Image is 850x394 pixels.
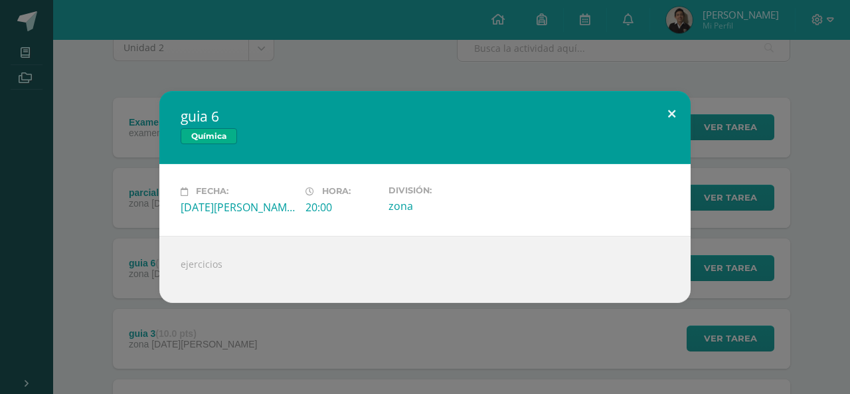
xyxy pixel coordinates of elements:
button: Close (Esc) [653,91,691,136]
div: ejercicios [159,236,691,303]
div: 20:00 [305,200,378,215]
div: [DATE][PERSON_NAME] [181,200,295,215]
h2: guia 6 [181,107,669,126]
span: Hora: [322,187,351,197]
label: División: [388,185,503,195]
div: zona [388,199,503,213]
span: Fecha: [196,187,228,197]
span: Química [181,128,237,144]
